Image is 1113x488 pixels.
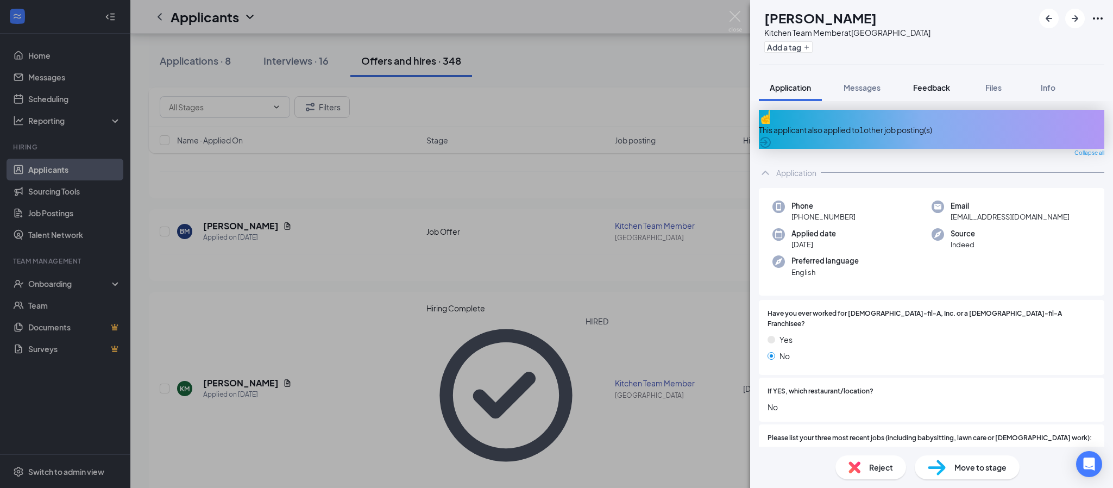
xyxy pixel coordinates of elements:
div: This applicant also applied to 1 other job posting(s) [759,124,1104,136]
span: Please list your three most recent jobs (including babysitting, lawn care or [DEMOGRAPHIC_DATA] w... [768,433,1092,443]
span: No [768,401,1096,413]
span: If YES, which restaurant/location? [768,386,873,397]
svg: ArrowRight [1068,12,1081,25]
span: Applied date [791,228,836,239]
button: ArrowRight [1065,9,1085,28]
svg: ArrowCircle [759,136,772,149]
span: Info [1041,83,1055,92]
span: Messages [844,83,881,92]
span: Email [951,201,1070,211]
svg: ChevronUp [759,166,772,179]
span: Indeed [951,239,975,250]
svg: ArrowLeftNew [1042,12,1055,25]
div: Kitchen Team Member at [GEOGRAPHIC_DATA] [764,27,930,38]
button: ArrowLeftNew [1039,9,1059,28]
span: Feedback [913,83,950,92]
span: Source [951,228,975,239]
span: Phone [791,201,856,211]
span: Move to stage [954,461,1007,473]
span: [DATE] [791,239,836,250]
span: English [791,267,859,278]
span: Files [985,83,1002,92]
span: Application [770,83,811,92]
svg: Ellipses [1091,12,1104,25]
span: Preferred language [791,255,859,266]
span: [EMAIL_ADDRESS][DOMAIN_NAME] [951,211,1070,222]
div: Application [776,167,816,178]
span: Have you ever worked for [DEMOGRAPHIC_DATA]-fil-A, Inc. or a [DEMOGRAPHIC_DATA]-fil-A Franchisee? [768,309,1096,329]
span: No [779,350,790,362]
span: Yes [779,334,793,346]
h1: [PERSON_NAME] [764,9,877,27]
svg: Plus [803,44,810,51]
span: [PHONE_NUMBER] [791,211,856,222]
span: Collapse all [1074,149,1104,158]
div: Open Intercom Messenger [1076,451,1102,477]
span: Reject [869,461,893,473]
button: PlusAdd a tag [764,41,813,53]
